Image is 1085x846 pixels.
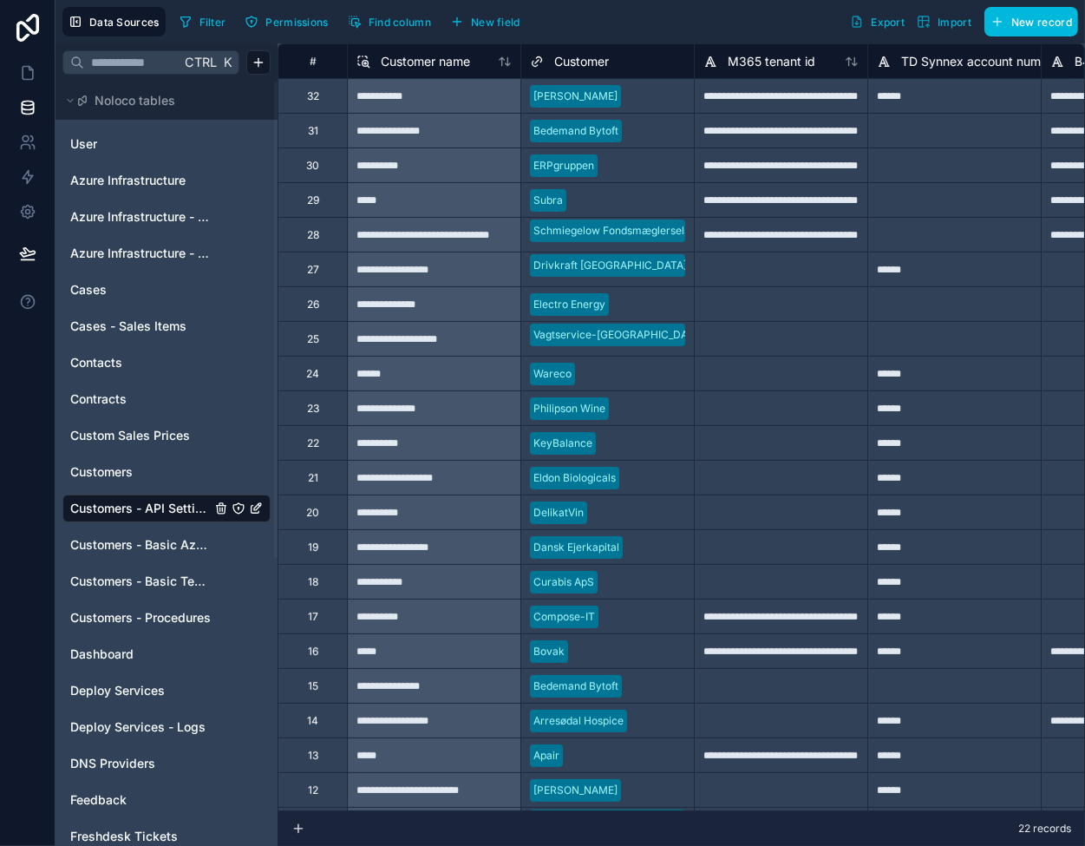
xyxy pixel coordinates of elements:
[533,366,572,382] div: Wareco
[70,609,211,626] a: Customers - Procedures
[70,573,211,590] a: Customers - Basic Tech Info
[911,7,977,36] button: Import
[173,9,232,35] button: Filter
[533,89,618,104] div: [PERSON_NAME]
[306,506,319,520] div: 20
[307,402,319,416] div: 23
[308,784,318,797] div: 12
[977,7,1078,36] a: New record
[70,755,211,772] a: DNS Providers
[199,16,226,29] span: Filter
[1018,822,1071,836] span: 22 records
[62,604,271,632] div: Customers - Procedures
[533,401,605,416] div: Philipson Wine
[308,541,318,554] div: 19
[533,783,618,798] div: [PERSON_NAME]
[70,536,211,554] a: Customers - Basic Azure Info
[70,281,107,298] span: Cases
[62,677,271,705] div: Deploy Services
[306,367,319,381] div: 24
[308,610,318,624] div: 17
[62,130,271,158] div: User
[381,53,470,70] span: Customer name
[62,167,271,194] div: Azure Infrastructure
[70,646,134,663] span: Dashboard
[306,159,319,173] div: 30
[308,471,318,485] div: 21
[70,791,127,809] span: Feedback
[342,9,437,35] button: Find column
[533,609,595,625] div: Compose-IT
[533,505,584,521] div: DelikatVin
[70,208,211,226] a: Azure Infrastructure - Domain or Workgroup
[183,51,219,73] span: Ctrl
[533,123,618,139] div: Bedemand Bytoft
[70,318,186,335] span: Cases - Sales Items
[62,531,271,559] div: Customers - Basic Azure Info
[239,9,334,35] button: Permissions
[89,16,160,29] span: Data Sources
[533,327,703,343] div: Vagtservice-[GEOGRAPHIC_DATA]
[70,427,211,444] a: Custom Sales Prices
[70,463,133,481] span: Customers
[307,436,319,450] div: 22
[70,828,211,845] a: Freshdesk Tickets
[70,791,211,809] a: Feedback
[533,644,565,659] div: Bovak
[533,713,624,729] div: Arresødal Hospice
[307,298,319,312] div: 26
[70,318,211,335] a: Cases - Sales Items
[62,458,271,486] div: Customers
[70,354,122,371] span: Contacts
[984,7,1078,36] button: New record
[70,172,186,189] span: Azure Infrastructure
[239,9,341,35] a: Permissions
[70,682,211,699] a: Deploy Services
[62,786,271,814] div: Feedback
[307,263,319,277] div: 27
[533,574,594,590] div: Curabis ApS
[533,748,559,764] div: Apair
[471,16,520,29] span: New field
[95,92,175,109] span: Noloco tables
[70,281,211,298] a: Cases
[265,16,328,29] span: Permissions
[533,193,563,208] div: Subra
[70,500,211,517] a: Customers - API Settings
[70,135,97,153] span: User
[938,16,971,29] span: Import
[70,245,211,262] a: Azure Infrastructure - IP Management
[62,239,271,267] div: Azure Infrastructure - IP Management
[554,53,609,70] span: Customer
[221,56,233,69] span: K
[70,718,206,736] span: Deploy Services - Logs
[533,470,616,486] div: Eldon Biologicals
[533,679,618,694] div: Bedemand Bytoft
[62,385,271,413] div: Contracts
[70,427,190,444] span: Custom Sales Prices
[62,495,271,522] div: Customers - API Settings
[70,682,165,699] span: Deploy Services
[901,53,1060,70] span: TD Synnex account number
[308,679,318,693] div: 15
[62,89,260,113] button: Noloco tables
[1011,16,1072,29] span: New record
[533,540,619,555] div: Dansk Ejerkapital
[62,7,166,36] button: Data Sources
[70,755,155,772] span: DNS Providers
[307,89,319,103] div: 32
[308,124,318,138] div: 31
[62,567,271,595] div: Customers - Basic Tech Info
[62,312,271,340] div: Cases - Sales Items
[308,645,318,659] div: 16
[70,828,178,845] span: Freshdesk Tickets
[70,390,211,408] a: Contracts
[70,135,211,153] a: User
[533,436,592,451] div: KeyBalance
[62,713,271,741] div: Deploy Services - Logs
[62,349,271,377] div: Contacts
[533,258,687,273] div: Drivkraft [GEOGRAPHIC_DATA]
[307,332,319,346] div: 25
